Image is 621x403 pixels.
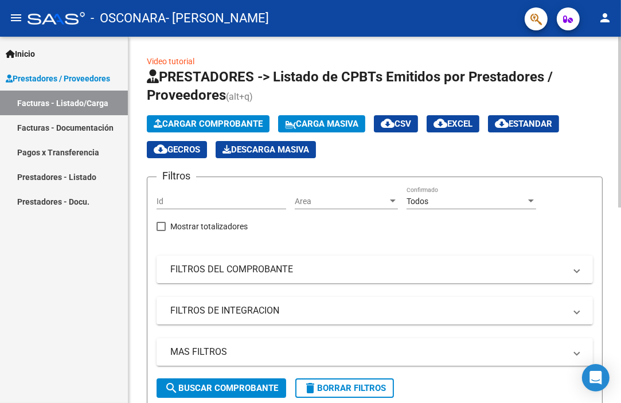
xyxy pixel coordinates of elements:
span: Inicio [6,48,35,60]
button: Gecros [147,141,207,158]
mat-icon: person [598,11,612,25]
mat-icon: cloud_download [381,116,395,130]
span: - [PERSON_NAME] [166,6,269,31]
div: Open Intercom Messenger [582,364,610,392]
span: CSV [381,119,411,129]
mat-expansion-panel-header: FILTROS DEL COMPROBANTE [157,256,593,283]
button: Descarga Masiva [216,141,316,158]
button: Estandar [488,115,559,132]
span: Todos [407,197,428,206]
button: Buscar Comprobante [157,378,286,398]
span: Prestadores / Proveedores [6,72,110,85]
mat-icon: cloud_download [433,116,447,130]
mat-icon: cloud_download [154,142,167,156]
span: Cargar Comprobante [154,119,263,129]
mat-icon: search [165,381,178,395]
h3: Filtros [157,168,196,184]
mat-expansion-panel-header: MAS FILTROS [157,338,593,366]
mat-panel-title: MAS FILTROS [170,346,565,358]
button: Borrar Filtros [295,378,394,398]
span: Buscar Comprobante [165,383,278,393]
mat-panel-title: FILTROS DEL COMPROBANTE [170,263,565,276]
button: CSV [374,115,418,132]
mat-icon: delete [303,381,317,395]
span: Mostrar totalizadores [170,220,248,233]
span: Carga Masiva [285,119,358,129]
mat-expansion-panel-header: FILTROS DE INTEGRACION [157,297,593,324]
span: PRESTADORES -> Listado de CPBTs Emitidos por Prestadores / Proveedores [147,69,553,103]
span: EXCEL [433,119,472,129]
span: Descarga Masiva [222,144,309,155]
a: Video tutorial [147,57,194,66]
button: Cargar Comprobante [147,115,270,132]
span: Borrar Filtros [303,383,386,393]
span: Gecros [154,144,200,155]
mat-panel-title: FILTROS DE INTEGRACION [170,304,565,317]
span: - OSCONARA [91,6,166,31]
button: EXCEL [427,115,479,132]
span: Estandar [495,119,552,129]
button: Carga Masiva [278,115,365,132]
span: Area [295,197,388,206]
span: (alt+q) [226,91,253,102]
app-download-masive: Descarga masiva de comprobantes (adjuntos) [216,141,316,158]
mat-icon: menu [9,11,23,25]
mat-icon: cloud_download [495,116,509,130]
